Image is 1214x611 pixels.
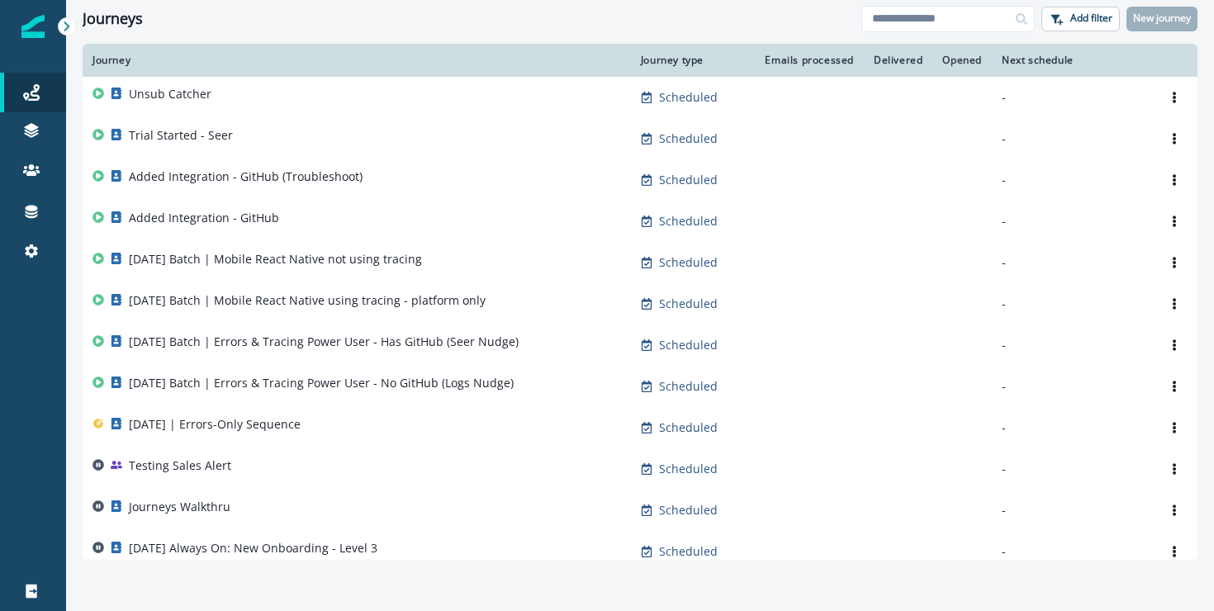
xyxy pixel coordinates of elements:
div: Emails processed [761,54,854,67]
p: - [1002,172,1141,188]
a: [DATE] Batch | Mobile React Native using tracing - platform onlyScheduled--Options [83,283,1197,324]
a: [DATE] Always On: New Onboarding - Level 3Scheduled--Options [83,531,1197,572]
p: Scheduled [659,213,718,230]
a: [DATE] | Errors-Only SequenceScheduled--Options [83,407,1197,448]
p: - [1002,378,1141,395]
p: Scheduled [659,172,718,188]
a: [DATE] Batch | Mobile React Native not using tracingScheduled--Options [83,242,1197,283]
a: [DATE] Batch | Errors & Tracing Power User - Has GitHub (Seer Nudge)Scheduled--Options [83,324,1197,366]
p: - [1002,254,1141,271]
p: - [1002,213,1141,230]
p: Testing Sales Alert [129,457,231,474]
button: Options [1161,374,1188,399]
button: Options [1161,168,1188,192]
p: Added Integration - GitHub [129,210,279,226]
h1: Journeys [83,10,143,28]
p: Scheduled [659,89,718,106]
button: Options [1161,457,1188,481]
p: - [1002,461,1141,477]
p: - [1002,296,1141,312]
p: Scheduled [659,419,718,436]
a: Unsub CatcherScheduled--Options [83,77,1197,118]
p: - [1002,89,1141,106]
a: [DATE] Batch | Errors & Tracing Power User - No GitHub (Logs Nudge)Scheduled--Options [83,366,1197,407]
div: Next schedule [1002,54,1141,67]
div: Delivered [874,54,922,67]
p: [DATE] | Errors-Only Sequence [129,416,301,433]
button: Options [1161,291,1188,316]
p: Trial Started - Seer [129,127,233,144]
p: Scheduled [659,254,718,271]
div: Journey [92,54,621,67]
p: [DATE] Always On: New Onboarding - Level 3 [129,540,377,557]
p: - [1002,419,1141,436]
p: [DATE] Batch | Mobile React Native not using tracing [129,251,422,268]
p: Scheduled [659,461,718,477]
p: Add filter [1070,12,1112,24]
img: Inflection [21,15,45,38]
a: Added Integration - GitHubScheduled--Options [83,201,1197,242]
button: New journey [1126,7,1197,31]
p: Scheduled [659,543,718,560]
button: Options [1161,498,1188,523]
p: - [1002,337,1141,353]
p: - [1002,502,1141,519]
a: Added Integration - GitHub (Troubleshoot)Scheduled--Options [83,159,1197,201]
a: Testing Sales AlertScheduled--Options [83,448,1197,490]
p: - [1002,543,1141,560]
p: Scheduled [659,337,718,353]
p: - [1002,130,1141,147]
a: Journeys WalkthruScheduled--Options [83,490,1197,531]
button: Add filter [1041,7,1120,31]
p: Scheduled [659,378,718,395]
button: Options [1161,250,1188,275]
button: Options [1161,333,1188,358]
p: New journey [1133,12,1191,24]
button: Options [1161,209,1188,234]
p: Unsub Catcher [129,86,211,102]
p: [DATE] Batch | Errors & Tracing Power User - No GitHub (Logs Nudge) [129,375,514,391]
p: Added Integration - GitHub (Troubleshoot) [129,168,363,185]
button: Options [1161,415,1188,440]
p: Scheduled [659,296,718,312]
p: [DATE] Batch | Errors & Tracing Power User - Has GitHub (Seer Nudge) [129,334,519,350]
div: Journey type [641,54,741,67]
p: [DATE] Batch | Mobile React Native using tracing - platform only [129,292,486,309]
div: Opened [942,54,982,67]
p: Scheduled [659,130,718,147]
a: Trial Started - SeerScheduled--Options [83,118,1197,159]
button: Options [1161,126,1188,151]
p: Scheduled [659,502,718,519]
button: Options [1161,85,1188,110]
p: Journeys Walkthru [129,499,230,515]
button: Options [1161,539,1188,564]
